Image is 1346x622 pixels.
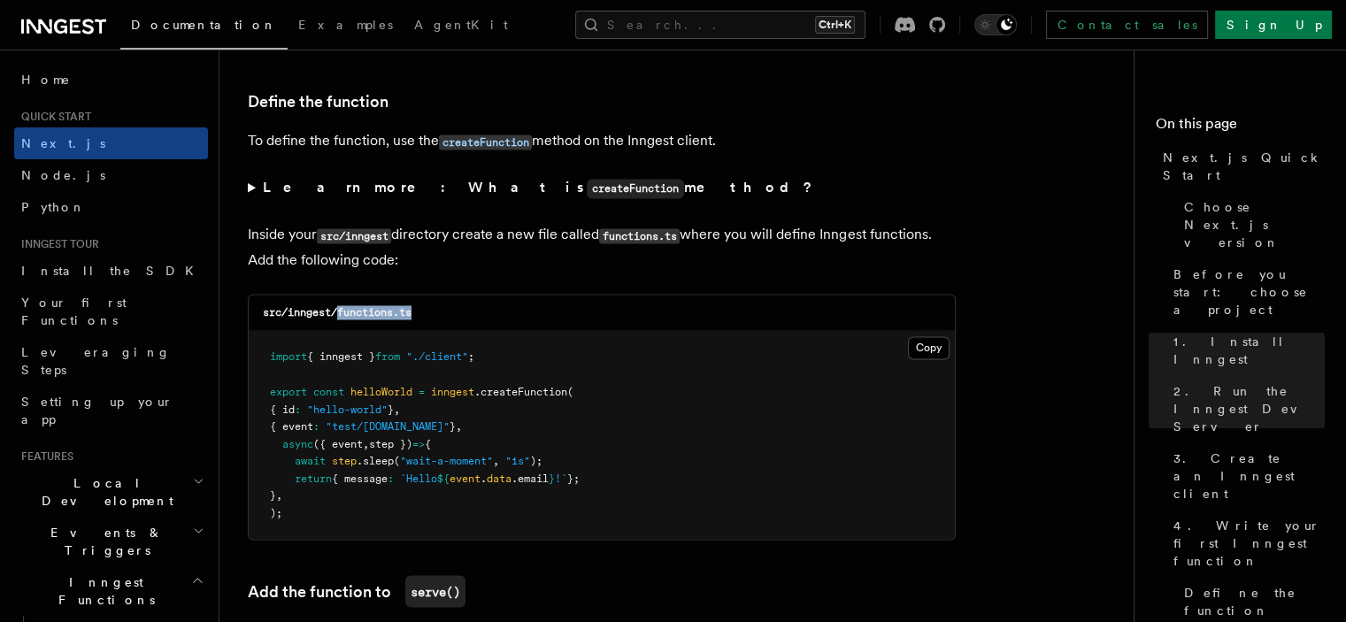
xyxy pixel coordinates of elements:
button: Local Development [14,467,208,517]
a: Contact sales [1046,11,1208,39]
a: 1. Install Inngest [1166,326,1325,375]
span: "1s" [505,454,530,466]
code: src/inngest/functions.ts [263,306,411,319]
span: async [282,437,313,449]
p: Inside your directory create a new file called where you will define Inngest functions. Add the f... [248,222,956,273]
a: 2. Run the Inngest Dev Server [1166,375,1325,442]
span: Install the SDK [21,264,204,278]
a: Before you start: choose a project [1166,258,1325,326]
span: const [313,385,344,397]
span: Your first Functions [21,296,127,327]
a: Next.js [14,127,208,159]
p: To define the function, use the method on the Inngest client. [248,128,956,154]
button: Copy [908,336,950,359]
span: Setting up your app [21,395,173,426]
span: "hello-world" [307,403,388,415]
span: Home [21,71,71,88]
span: ; [468,350,474,363]
a: Documentation [120,5,288,50]
span: .email [511,472,549,484]
span: "wait-a-moment" [400,454,493,466]
a: Python [14,191,208,223]
span: } [270,488,276,501]
span: Quick start [14,110,91,124]
span: Events & Triggers [14,524,193,559]
span: , [394,403,400,415]
span: Node.js [21,168,105,182]
span: ({ event [313,437,363,449]
span: : [388,472,394,484]
span: Leveraging Steps [21,345,171,377]
span: export [270,385,307,397]
span: ); [530,454,542,466]
span: !` [555,472,567,484]
a: Home [14,64,208,96]
strong: Learn more: What is method? [263,179,816,196]
a: 4. Write your first Inngest function [1166,510,1325,577]
span: ( [567,385,573,397]
span: 1. Install Inngest [1173,333,1325,368]
code: functions.ts [599,228,680,243]
a: AgentKit [404,5,519,48]
span: . [481,472,487,484]
span: { [425,437,431,449]
span: : [295,403,301,415]
span: = [419,385,425,397]
span: Before you start: choose a project [1173,265,1325,319]
span: .sleep [357,454,394,466]
span: Local Development [14,474,193,510]
span: { id [270,403,295,415]
span: Define the function [1184,584,1325,619]
button: Toggle dark mode [974,14,1017,35]
code: createFunction [439,134,532,150]
span: } [450,419,456,432]
span: : [313,419,319,432]
span: "test/[DOMAIN_NAME]" [326,419,450,432]
span: } [388,403,394,415]
span: ( [394,454,400,466]
a: Choose Next.js version [1177,191,1325,258]
code: createFunction [587,179,684,198]
span: helloWorld [350,385,412,397]
span: data [487,472,511,484]
span: , [456,419,462,432]
span: Python [21,200,86,214]
span: from [375,350,400,363]
code: src/inngest [317,228,391,243]
span: , [276,488,282,501]
span: step [332,454,357,466]
span: }; [567,472,580,484]
h4: On this page [1156,113,1325,142]
span: 2. Run the Inngest Dev Server [1173,382,1325,435]
a: createFunction [439,132,532,149]
a: Your first Functions [14,287,208,336]
span: event [450,472,481,484]
span: Documentation [131,18,277,32]
kbd: Ctrl+K [815,16,855,34]
a: Sign Up [1215,11,1332,39]
span: inngest [431,385,474,397]
a: Leveraging Steps [14,336,208,386]
a: Add the function toserve() [248,575,465,607]
span: "./client" [406,350,468,363]
span: { inngest } [307,350,375,363]
span: .createFunction [474,385,567,397]
span: { event [270,419,313,432]
a: 3. Create an Inngest client [1166,442,1325,510]
span: return [295,472,332,484]
span: import [270,350,307,363]
button: Search...Ctrl+K [575,11,865,39]
a: Next.js Quick Start [1156,142,1325,191]
summary: Learn more: What iscreateFunctionmethod? [248,175,956,201]
a: Examples [288,5,404,48]
a: Node.js [14,159,208,191]
span: => [412,437,425,449]
span: ${ [437,472,450,484]
span: Choose Next.js version [1184,198,1325,251]
span: Next.js Quick Start [1163,149,1325,184]
a: Define the function [248,89,388,114]
span: { message [332,472,388,484]
span: Features [14,449,73,464]
span: `Hello [400,472,437,484]
span: await [295,454,326,466]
